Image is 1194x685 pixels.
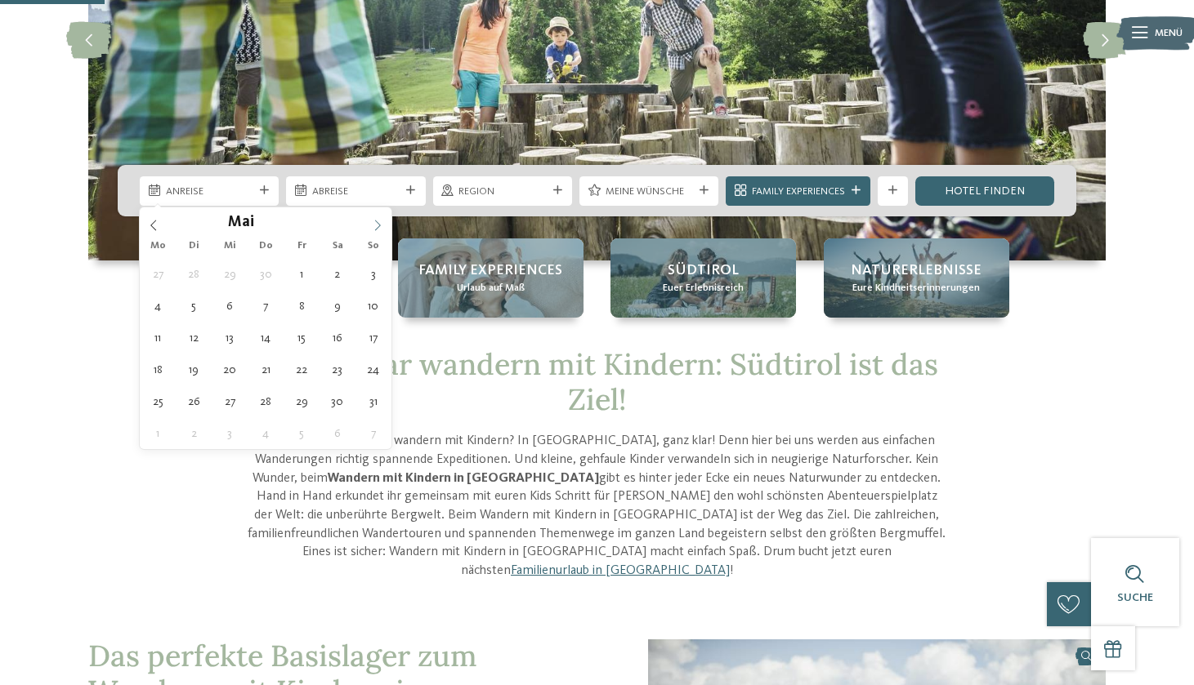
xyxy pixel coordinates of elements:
[357,322,389,354] span: Mai 17, 2026
[663,281,744,296] span: Euer Erlebnisreich
[357,385,389,417] span: Mai 31, 2026
[166,185,253,199] span: Anreise
[321,354,353,385] span: Mai 23, 2026
[142,354,174,385] span: Mai 18, 2026
[142,417,174,449] span: Juni 1, 2026
[178,417,210,449] span: Juni 2, 2026
[142,258,174,290] span: April 27, 2026
[254,213,308,230] input: Year
[321,290,353,322] span: Mai 9, 2026
[458,185,546,199] span: Region
[178,322,210,354] span: Mai 12, 2026
[357,258,389,290] span: Mai 3, 2026
[250,354,282,385] span: Mai 21, 2026
[752,185,845,199] span: Family Experiences
[214,258,246,290] span: April 29, 2026
[286,385,318,417] span: Mai 29, 2026
[321,417,353,449] span: Juni 6, 2026
[851,260,982,281] span: Naturerlebnisse
[321,322,353,354] span: Mai 16, 2026
[178,385,210,417] span: Mai 26, 2026
[312,185,400,199] span: Abreise
[286,290,318,322] span: Mai 8, 2026
[824,238,1009,317] a: Wandern mit Kindern? Südtirol ist das Ziel. Naturerlebnisse Eure Kindheitserinnerungen
[606,185,693,199] span: Meine Wünsche
[250,322,282,354] span: Mai 14, 2026
[142,290,174,322] span: Mai 4, 2026
[250,417,282,449] span: Juni 4, 2026
[321,385,353,417] span: Mai 30, 2026
[852,281,980,296] span: Eure Kindheitserinnerungen
[357,290,389,322] span: Mai 10, 2026
[915,176,1054,206] a: Hotel finden
[286,417,318,449] span: Juni 5, 2026
[286,322,318,354] span: Mai 15, 2026
[178,290,210,322] span: Mai 5, 2026
[320,241,356,251] span: Sa
[214,322,246,354] span: Mai 13, 2026
[250,385,282,417] span: Mai 28, 2026
[321,258,353,290] span: Mai 2, 2026
[255,345,938,418] span: Wunderbar wandern mit Kindern: Südtirol ist das Ziel!
[248,241,284,251] span: Do
[286,258,318,290] span: Mai 1, 2026
[248,432,947,580] p: Wo könnt ihr am besten wandern mit Kindern? In [GEOGRAPHIC_DATA], ganz klar! Denn hier bei uns we...
[511,564,730,577] a: Familienurlaub in [GEOGRAPHIC_DATA]
[610,238,796,317] a: Wandern mit Kindern? Südtirol ist das Ziel. Südtirol Euer Erlebnisreich
[176,241,212,251] span: Di
[250,290,282,322] span: Mai 7, 2026
[668,260,739,281] span: Südtirol
[457,281,525,296] span: Urlaub auf Maß
[286,354,318,385] span: Mai 22, 2026
[284,241,320,251] span: Fr
[214,354,246,385] span: Mai 20, 2026
[214,290,246,322] span: Mai 6, 2026
[357,417,389,449] span: Juni 7, 2026
[142,322,174,354] span: Mai 11, 2026
[250,258,282,290] span: April 30, 2026
[1117,592,1153,603] span: Suche
[178,354,210,385] span: Mai 19, 2026
[418,260,562,281] span: Family Experiences
[140,241,176,251] span: Mo
[398,238,584,317] a: Wandern mit Kindern? Südtirol ist das Ziel. Family Experiences Urlaub auf Maß
[228,216,254,231] span: Mai
[328,472,599,485] strong: Wandern mit Kindern in [GEOGRAPHIC_DATA]
[142,385,174,417] span: Mai 25, 2026
[214,417,246,449] span: Juni 3, 2026
[214,385,246,417] span: Mai 27, 2026
[357,354,389,385] span: Mai 24, 2026
[178,258,210,290] span: April 28, 2026
[212,241,248,251] span: Mi
[356,241,391,251] span: So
